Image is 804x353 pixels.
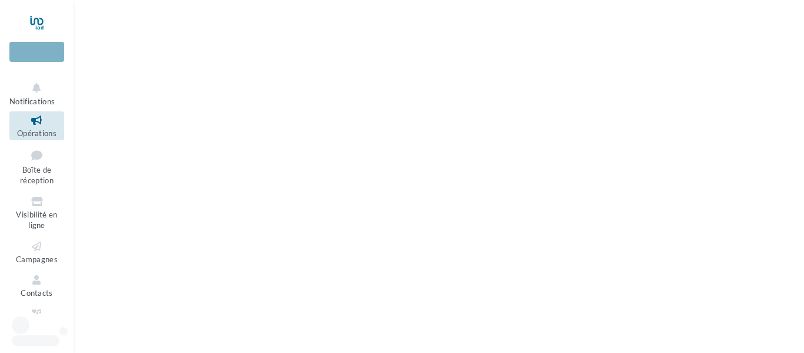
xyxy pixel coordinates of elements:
a: Opérations [9,111,64,140]
a: Campagnes [9,237,64,266]
a: Contacts [9,271,64,300]
a: Visibilité en ligne [9,193,64,233]
a: Boîte de réception [9,145,64,188]
a: Médiathèque [9,305,64,334]
span: Visibilité en ligne [16,210,57,230]
span: Contacts [21,288,53,298]
span: Notifications [9,97,55,106]
span: Boîte de réception [20,165,54,186]
span: Campagnes [16,255,58,264]
span: Opérations [17,128,57,138]
div: Nouvelle campagne [9,42,64,62]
